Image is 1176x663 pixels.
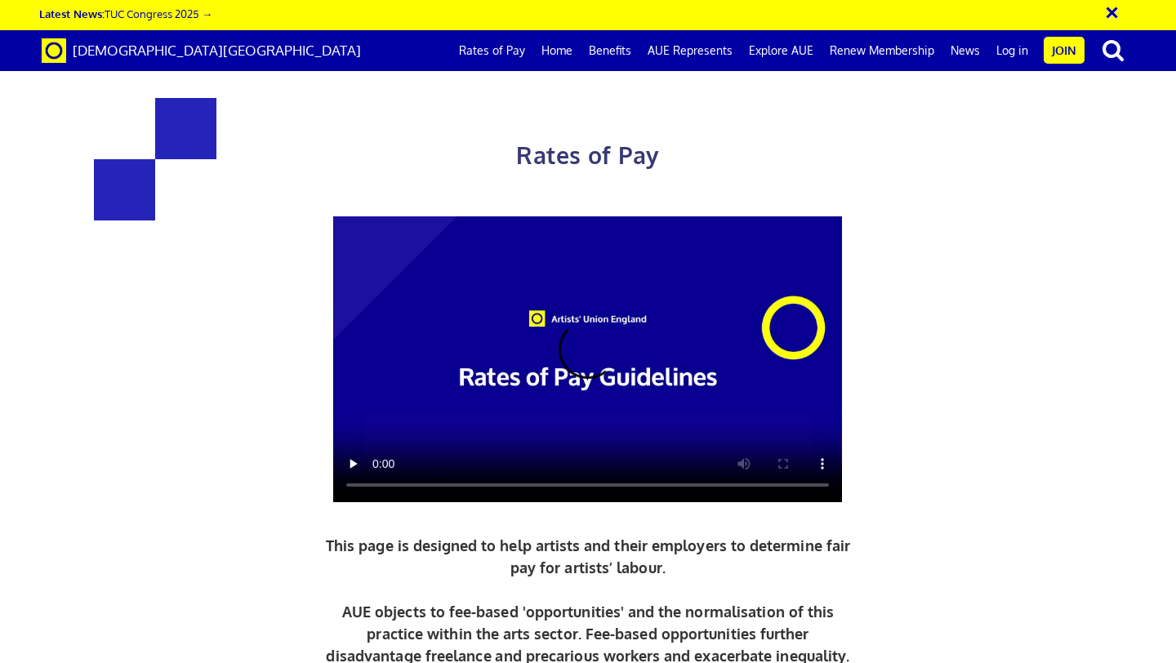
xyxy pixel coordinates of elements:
[581,30,639,71] a: Benefits
[822,30,942,71] a: Renew Membership
[451,30,533,71] a: Rates of Pay
[39,7,105,20] strong: Latest News:
[942,30,988,71] a: News
[639,30,741,71] a: AUE Represents
[533,30,581,71] a: Home
[39,7,212,20] a: Latest News:TUC Congress 2025 →
[29,30,373,71] a: Brand [DEMOGRAPHIC_DATA][GEOGRAPHIC_DATA]
[73,42,361,59] span: [DEMOGRAPHIC_DATA][GEOGRAPHIC_DATA]
[1044,37,1085,64] a: Join
[516,140,659,170] span: Rates of Pay
[988,30,1036,71] a: Log in
[1088,33,1138,67] button: search
[741,30,822,71] a: Explore AUE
